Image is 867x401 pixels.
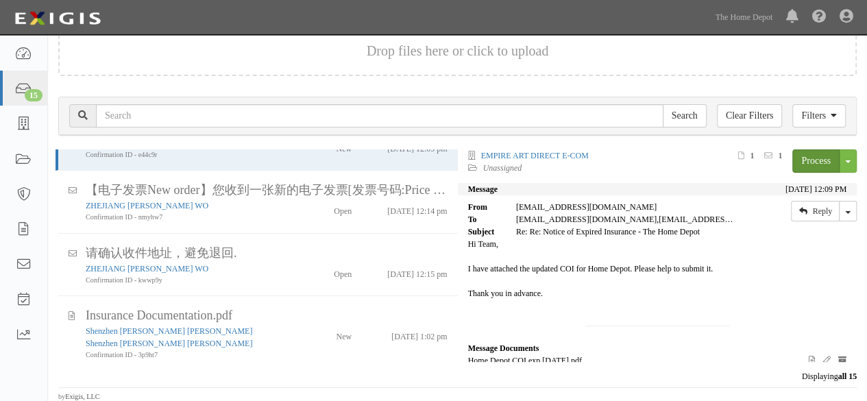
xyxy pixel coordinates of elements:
div: 15 [25,89,42,101]
strong: Message [468,184,498,194]
b: all 15 [838,372,857,381]
div: Open [334,263,352,280]
a: Shenzhen [PERSON_NAME] [PERSON_NAME] [86,326,252,336]
a: Exigis, LLC [65,393,99,400]
div: Insurance Documentation.pdf [86,306,448,325]
div: 请确认收件地址，避免退回. [86,244,448,263]
div: Confirmation ID - kwwp9y [86,275,288,285]
a: Filters [792,104,846,127]
div: I have attached the updated COI for Home Depot. Please help to submit it. [468,263,847,275]
strong: To [458,213,506,226]
i: Archive document [838,356,846,365]
a: ZHEJIANG [PERSON_NAME] WO [86,264,208,274]
b: 1 [750,151,754,160]
div: Shenzhen Jinglei Chuangxin Youxian Gongsi [86,325,288,337]
a: Process [792,149,840,173]
div: Hi Team, [468,238,847,250]
i: Help Center - Complianz [812,10,826,23]
p: Home Depot COI exp [DATE].pdf [468,354,847,367]
a: EMPIRE ART DIRECT E-COM [481,151,589,160]
input: Search [96,104,663,127]
a: Clear Filters [717,104,783,127]
a: The Home Depot [709,3,779,31]
i: Edit document [822,356,831,365]
img: logo-5460c22ac91f19d4615b14bd174203de0afe785f0fc80cf4dbbc73dc1793850b.png [10,6,105,31]
strong: Message Documents [468,343,539,353]
div: [DATE] 1:02 pm [391,325,447,343]
div: New [336,325,352,343]
div: Re: Re: Notice of Expired Insurance - The Home Depot [506,226,747,238]
a: Shenzhen [PERSON_NAME] [PERSON_NAME] [86,339,252,348]
a: Unassigned [483,163,522,173]
div: [EMAIL_ADDRESS][DOMAIN_NAME] [506,201,747,213]
div: Displaying [48,370,867,382]
div: [DATE] 12:09 PM [785,183,846,195]
b: 1 [778,151,782,160]
div: Confirmation ID - e44c9r [86,149,288,160]
strong: Subject [458,226,506,238]
div: [DATE] 12:15 pm [387,263,447,280]
div: [DATE] 12:14 pm [387,199,447,217]
div: 【电子发票New order】您收到一张新的电子发票[发票号码:Price Items] [86,181,448,199]
strong: From [458,201,506,213]
a: Reply [791,201,840,221]
div: party-4cajeh@sbainsurance.homedepot.com,ECOM@EMPIREARTDIRECT.COM,party-hhtepy@sbainsurance.homede... [506,213,747,226]
div: Thank you in advance. [468,287,847,300]
div: Confirmation ID - nmyhw7 [86,212,288,222]
input: Search [663,104,707,127]
div: Confirmation ID - 3p9ht7 [86,350,288,360]
i: View [809,356,815,365]
div: Open [334,199,352,217]
div: Shenzhen Jinglei Chuangxin Youxian Gongsi [86,337,288,350]
button: Drop files here or click to upload [367,40,548,61]
a: ZHEJIANG [PERSON_NAME] WO [86,201,208,210]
